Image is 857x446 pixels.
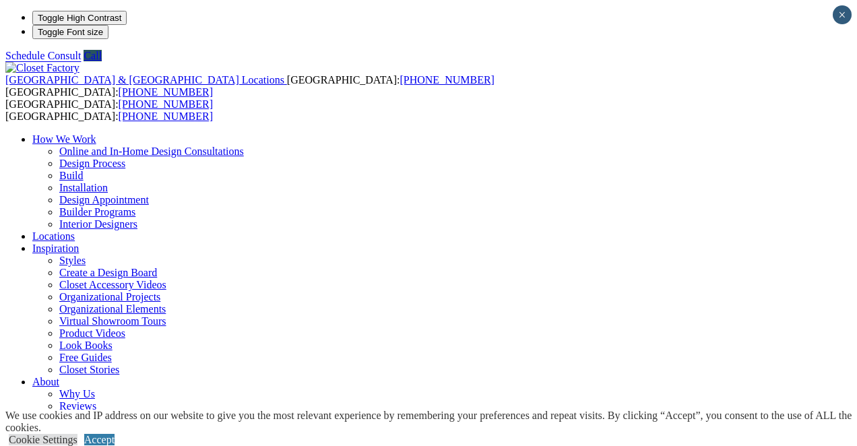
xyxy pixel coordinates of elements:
a: Why Us [59,388,95,400]
a: Builder Programs [59,206,135,218]
a: Inspiration [32,243,79,254]
a: Organizational Elements [59,303,166,315]
a: Design Process [59,158,125,169]
a: [PHONE_NUMBER] [119,98,213,110]
a: Look Books [59,340,113,351]
a: Design Appointment [59,194,149,205]
span: [GEOGRAPHIC_DATA]: [GEOGRAPHIC_DATA]: [5,98,213,122]
button: Close [833,5,852,24]
a: Create a Design Board [59,267,157,278]
a: Organizational Projects [59,291,160,302]
a: [PHONE_NUMBER] [119,86,213,98]
a: Installation [59,182,108,193]
a: Schedule Consult [5,50,81,61]
a: Call [84,50,102,61]
a: Locations [32,230,75,242]
a: Virtual Showroom Tours [59,315,166,327]
a: [PHONE_NUMBER] [119,110,213,122]
a: Reviews [59,400,96,412]
span: Toggle Font size [38,27,103,37]
span: Toggle High Contrast [38,13,121,23]
a: [PHONE_NUMBER] [400,74,494,86]
button: Toggle High Contrast [32,11,127,25]
a: Free Guides [59,352,112,363]
a: Styles [59,255,86,266]
a: Accept [84,434,115,445]
img: Closet Factory [5,62,80,74]
a: Closet Accessory Videos [59,279,166,290]
button: Toggle Font size [32,25,108,39]
a: How We Work [32,133,96,145]
a: About [32,376,59,387]
a: Closet Stories [59,364,119,375]
a: [GEOGRAPHIC_DATA] & [GEOGRAPHIC_DATA] Locations [5,74,287,86]
a: Interior Designers [59,218,137,230]
span: [GEOGRAPHIC_DATA]: [GEOGRAPHIC_DATA]: [5,74,495,98]
a: Cookie Settings [9,434,77,445]
a: Build [59,170,84,181]
span: [GEOGRAPHIC_DATA] & [GEOGRAPHIC_DATA] Locations [5,74,284,86]
a: Online and In-Home Design Consultations [59,146,244,157]
div: We use cookies and IP address on our website to give you the most relevant experience by remember... [5,410,857,434]
a: Product Videos [59,327,125,339]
